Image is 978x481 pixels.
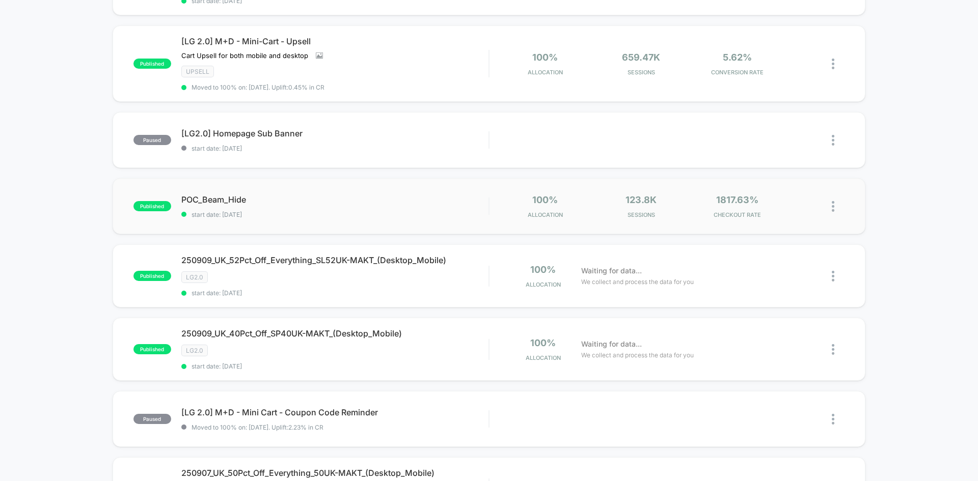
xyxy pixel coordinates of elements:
[692,69,783,76] span: CONVERSION RATE
[716,194,758,205] span: 1817.63%
[622,52,660,63] span: 659.47k
[181,328,488,338] span: 250909_UK_40Pct_Off_SP40UK-MAKT_(Desktop_Mobile)
[133,59,171,69] span: published
[581,265,642,276] span: Waiting for data...
[832,414,834,425] img: close
[133,271,171,281] span: published
[192,423,323,431] span: Moved to 100% on: [DATE] . Uplift: 2.23% in CR
[832,59,834,69] img: close
[192,83,324,91] span: Moved to 100% on: [DATE] . Uplift: 0.45% in CR
[530,264,556,275] span: 100%
[181,289,488,297] span: start date: [DATE]
[133,135,171,145] span: paused
[532,194,558,205] span: 100%
[596,211,687,218] span: Sessions
[832,271,834,281] img: close
[133,414,171,424] span: paused
[532,52,558,63] span: 100%
[526,354,561,361] span: Allocation
[181,407,488,417] span: [LG 2.0] M+D - Mini Cart - Coupon Code Reminder
[181,36,488,46] span: [LG 2.0] M+D - Mini-Cart - Upsell
[181,271,208,283] span: LG2.0
[832,344,834,355] img: close
[596,69,687,76] span: Sessions
[181,255,488,265] span: 250909_UK_52Pct_Off_Everything_SL52UK-MAKT_(Desktop_Mobile)
[528,69,563,76] span: Allocation
[181,51,308,60] span: Cart Upsell for both mobile and desktop
[723,52,752,63] span: 5.62%
[181,66,214,77] span: Upsell
[181,362,488,370] span: start date: [DATE]
[581,338,642,350] span: Waiting for data...
[692,211,783,218] span: CHECKOUT RATE
[581,350,694,360] span: We collect and process the data for you
[133,344,171,354] span: published
[181,468,488,478] span: 250907_UK_50Pct_Off_Everything_50UK-MAKT_(Desktop_Mobile)
[530,337,556,348] span: 100%
[526,281,561,288] span: Allocation
[832,201,834,212] img: close
[181,128,488,138] span: [LG2.0] Homepage Sub Banner
[832,135,834,146] img: close
[181,145,488,152] span: start date: [DATE]
[133,201,171,211] span: published
[181,345,208,356] span: LG2.0
[626,194,657,205] span: 123.8k
[181,211,488,218] span: start date: [DATE]
[528,211,563,218] span: Allocation
[181,194,488,205] span: POC_Beam_Hide
[581,277,694,287] span: We collect and process the data for you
